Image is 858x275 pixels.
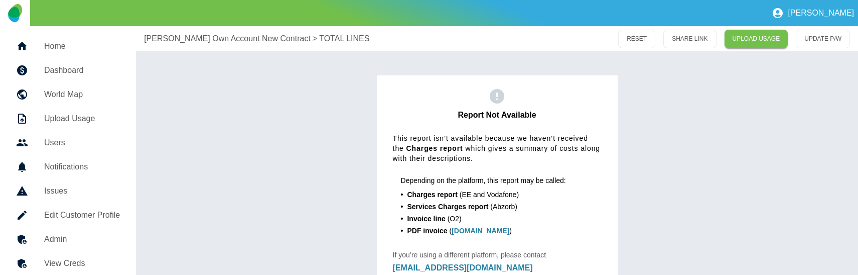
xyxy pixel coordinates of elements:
a: TOTAL LINES [319,33,369,45]
h5: Upload Usage [44,113,120,125]
span: (O2) [448,215,462,223]
a: Upload Usage [8,107,128,131]
p: > [313,33,317,45]
button: RESET [618,30,655,48]
a: Admin [8,227,128,251]
span: • [401,203,403,211]
h5: Admin [44,233,120,245]
span: ( ) [450,227,512,235]
span: Invoice line [407,215,445,223]
img: Logo [8,4,22,22]
a: World Map [8,82,128,107]
a: Home [8,34,128,58]
span: PDF invoice [407,227,447,235]
button: UPDATE P/W [796,30,850,48]
p: Depending on the platform, this report may be called: [401,175,566,186]
span: (EE and Vodafone) [460,191,519,199]
a: Notifications [8,155,128,179]
a: [EMAIL_ADDRESS][DOMAIN_NAME] [393,263,533,272]
span: Charges report [406,144,463,152]
a: [DOMAIN_NAME] [452,227,509,235]
h5: Edit Customer Profile [44,209,120,221]
h5: Dashboard [44,64,120,76]
p: [PERSON_NAME] [788,9,854,18]
span: Services Charges report [407,203,488,211]
p: If you’re using a different platform, please contact [393,250,546,260]
a: Issues [8,179,128,203]
button: SHARE LINK [663,30,716,48]
p: Report Not Available [458,109,536,121]
p: This report isn’t available because we haven’t received the which gives a summary of costs along ... [393,133,602,163]
span: • [401,227,403,235]
a: Dashboard [8,58,128,82]
a: [PERSON_NAME] Own Account New Contract [144,33,311,45]
h5: Home [44,40,120,52]
a: Edit Customer Profile [8,203,128,227]
span: Charges report [407,191,457,199]
a: UPLOAD USAGE [725,30,788,48]
span: • [401,191,403,199]
h5: Notifications [44,161,120,173]
span: (Abzorb) [490,203,517,211]
a: Users [8,131,128,155]
h5: Issues [44,185,120,197]
h5: World Map [44,88,120,101]
button: [PERSON_NAME] [768,3,858,23]
h5: View Creds [44,257,120,269]
h5: Users [44,137,120,149]
span: • [401,215,403,223]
